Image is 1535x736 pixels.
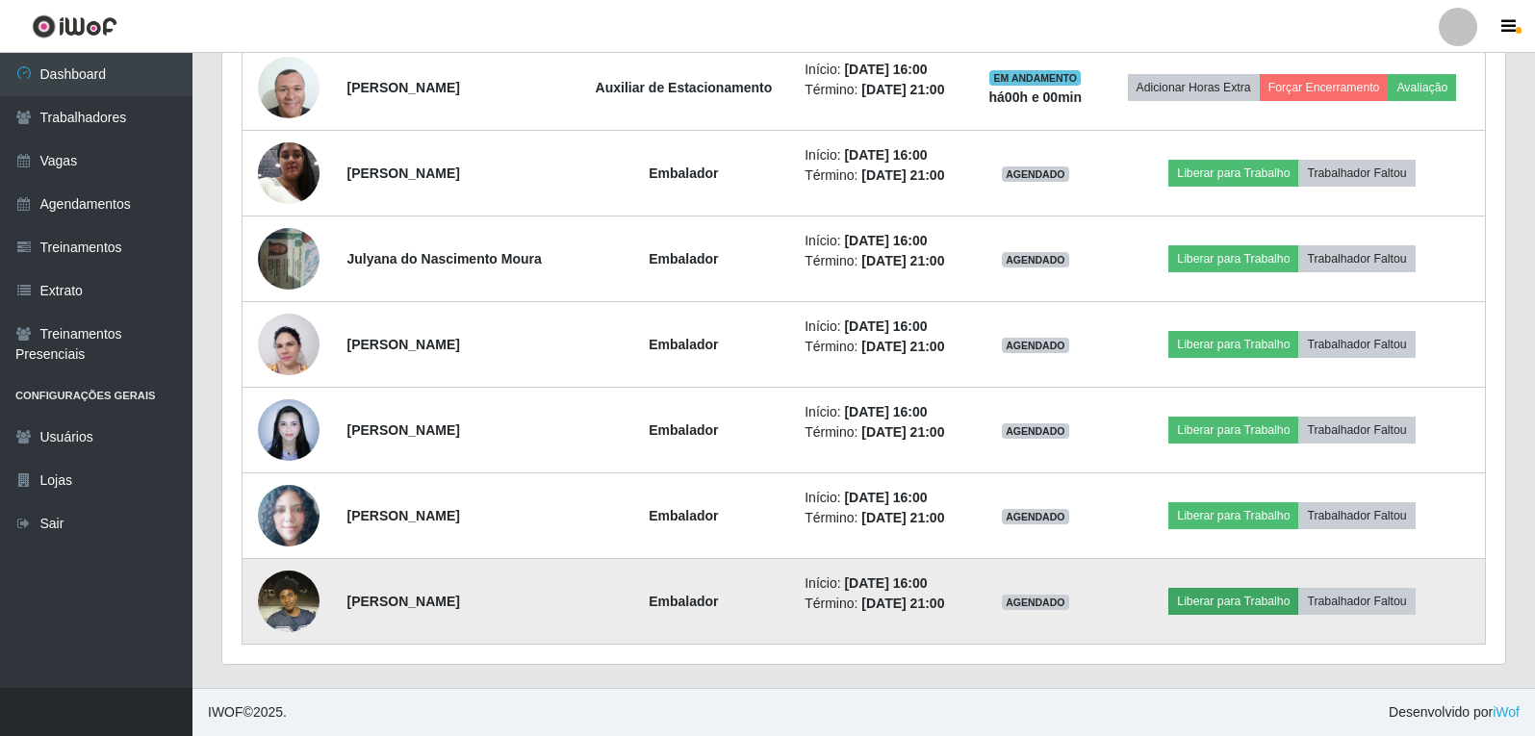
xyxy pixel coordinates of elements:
span: AGENDADO [1002,423,1069,439]
strong: Embalador [649,422,718,438]
span: IWOF [208,704,243,720]
li: Término: [805,337,960,357]
button: Trabalhador Faltou [1298,331,1415,358]
strong: Auxiliar de Estacionamento [596,80,773,95]
img: 1699491283737.jpeg [258,132,320,214]
li: Término: [805,508,960,528]
time: [DATE] 16:00 [844,62,927,77]
li: Término: [805,594,960,614]
strong: [PERSON_NAME] [347,422,460,438]
li: Início: [805,145,960,165]
span: AGENDADO [1002,338,1069,353]
button: Liberar para Trabalho [1168,245,1298,272]
time: [DATE] 21:00 [861,424,944,440]
button: Liberar para Trabalho [1168,502,1298,529]
img: 1733236843122.jpeg [258,303,320,386]
strong: há 00 h e 00 min [989,89,1083,105]
strong: Embalador [649,165,718,181]
img: CoreUI Logo [32,14,117,38]
button: Avaliação [1388,74,1456,101]
button: Liberar para Trabalho [1168,160,1298,187]
li: Início: [805,317,960,337]
time: [DATE] 21:00 [861,167,944,183]
time: [DATE] 16:00 [844,147,927,163]
strong: Embalador [649,337,718,352]
span: © 2025 . [208,702,287,723]
li: Início: [805,488,960,508]
button: Adicionar Horas Extra [1128,74,1260,101]
strong: [PERSON_NAME] [347,508,460,523]
li: Término: [805,422,960,443]
strong: [PERSON_NAME] [347,165,460,181]
li: Início: [805,573,960,594]
strong: Embalador [649,508,718,523]
time: [DATE] 16:00 [844,233,927,248]
strong: [PERSON_NAME] [347,594,460,609]
li: Início: [805,231,960,251]
strong: Julyana do Nascimento Moura [347,251,542,266]
time: [DATE] 21:00 [861,510,944,525]
span: AGENDADO [1002,595,1069,610]
span: AGENDADO [1002,166,1069,182]
li: Término: [805,251,960,271]
strong: Embalador [649,594,718,609]
span: AGENDADO [1002,252,1069,267]
strong: [PERSON_NAME] [347,80,460,95]
time: [DATE] 16:00 [844,318,927,334]
span: Desenvolvido por [1389,702,1520,723]
button: Trabalhador Faltou [1298,160,1415,187]
time: [DATE] 21:00 [861,339,944,354]
button: Trabalhador Faltou [1298,588,1415,615]
a: iWof [1493,704,1520,720]
li: Início: [805,60,960,80]
time: [DATE] 21:00 [861,253,944,268]
button: Trabalhador Faltou [1298,245,1415,272]
img: 1754349368188.jpeg [258,560,320,642]
li: Início: [805,402,960,422]
time: [DATE] 21:00 [861,596,944,611]
time: [DATE] 21:00 [861,82,944,97]
time: [DATE] 16:00 [844,575,927,591]
span: EM ANDAMENTO [989,70,1081,86]
button: Forçar Encerramento [1260,74,1389,101]
button: Trabalhador Faltou [1298,502,1415,529]
button: Liberar para Trabalho [1168,331,1298,358]
strong: Embalador [649,251,718,266]
li: Término: [805,165,960,186]
button: Trabalhador Faltou [1298,417,1415,444]
time: [DATE] 16:00 [844,490,927,505]
img: 1736167370317.jpeg [258,57,320,118]
button: Liberar para Trabalho [1168,588,1298,615]
time: [DATE] 16:00 [844,404,927,419]
button: Liberar para Trabalho [1168,417,1298,444]
img: 1752452635065.jpeg [258,217,320,299]
strong: [PERSON_NAME] [347,337,460,352]
span: AGENDADO [1002,509,1069,524]
img: 1742846870859.jpeg [258,389,320,470]
img: 1750437833456.jpeg [258,485,320,547]
li: Término: [805,80,960,100]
